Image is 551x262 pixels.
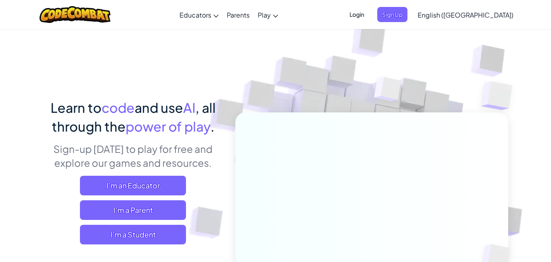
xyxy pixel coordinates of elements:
[43,142,223,170] p: Sign-up [DATE] to play for free and explore our games and resources.
[175,4,223,26] a: Educators
[223,4,254,26] a: Parents
[179,11,211,19] span: Educators
[210,118,215,134] span: .
[135,99,183,116] span: and use
[126,118,210,134] span: power of play
[80,200,186,220] a: I'm a Parent
[51,99,102,116] span: Learn to
[414,4,518,26] a: English ([GEOGRAPHIC_DATA])
[80,176,186,195] a: I'm an Educator
[258,11,271,19] span: Play
[377,7,407,22] button: Sign Up
[465,61,535,130] img: Overlap cubes
[80,225,186,244] button: I'm a Student
[183,99,195,116] span: AI
[345,7,369,22] button: Login
[40,6,111,23] img: CodeCombat logo
[254,4,282,26] a: Play
[358,61,417,122] img: Overlap cubes
[102,99,135,116] span: code
[418,11,513,19] span: English ([GEOGRAPHIC_DATA])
